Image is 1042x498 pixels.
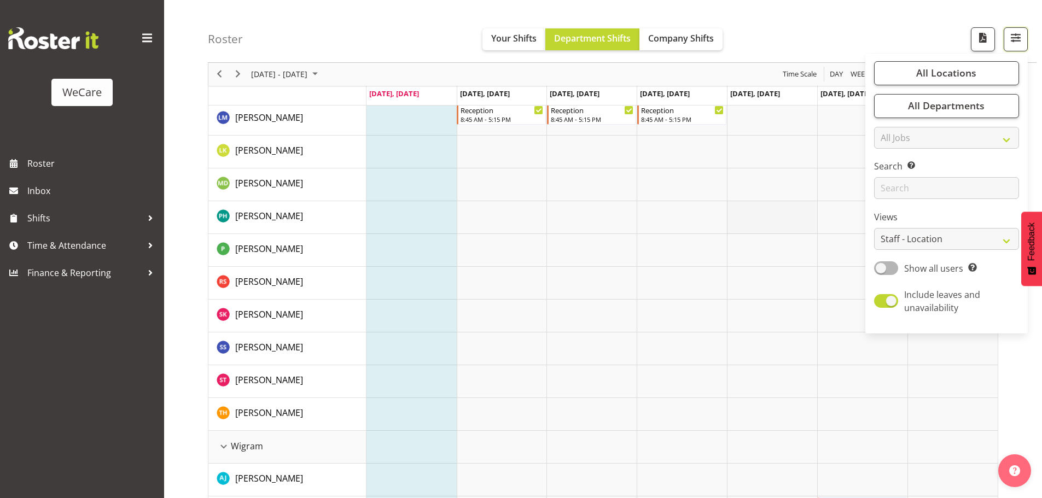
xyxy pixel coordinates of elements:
[208,201,366,234] td: Philippa Henry resource
[27,155,159,172] span: Roster
[457,104,546,125] div: Lainie Montgomery"s event - Reception Begin From Tuesday, August 12, 2025 at 8:45:00 AM GMT+12:00...
[208,365,366,398] td: Simone Turner resource
[235,406,303,419] a: [PERSON_NAME]
[208,267,366,300] td: Rhianne Sharples resource
[235,177,303,190] a: [PERSON_NAME]
[781,68,819,81] button: Time Scale
[235,242,303,255] a: [PERSON_NAME]
[874,61,1019,85] button: All Locations
[212,68,227,81] button: Previous
[849,68,870,81] span: Week
[904,289,980,314] span: Include leaves and unavailability
[235,210,303,222] span: [PERSON_NAME]
[730,89,780,98] span: [DATE], [DATE]
[648,32,714,44] span: Company Shifts
[235,341,303,354] a: [PERSON_NAME]
[235,112,303,124] span: [PERSON_NAME]
[782,68,818,81] span: Time Scale
[820,89,870,98] span: [DATE], [DATE]
[1009,465,1020,476] img: help-xxl-2.png
[1004,27,1028,51] button: Filter Shifts
[235,374,303,386] span: [PERSON_NAME]
[8,27,98,49] img: Rosterit website logo
[208,431,366,464] td: Wigram resource
[247,63,324,86] div: August 11 - 17, 2025
[551,104,633,115] div: Reception
[62,84,102,101] div: WeCare
[27,237,142,254] span: Time & Attendance
[461,104,543,115] div: Reception
[916,67,976,80] span: All Locations
[231,440,263,453] span: Wigram
[250,68,308,81] span: [DATE] - [DATE]
[27,210,142,226] span: Shifts
[491,32,537,44] span: Your Shifts
[235,373,303,386] a: [PERSON_NAME]
[249,68,323,81] button: August 2025
[547,104,636,125] div: Lainie Montgomery"s event - Reception Begin From Wednesday, August 13, 2025 at 8:45:00 AM GMT+12:...
[235,407,303,419] span: [PERSON_NAME]
[828,68,845,81] button: Timeline Day
[208,332,366,365] td: Savanna Samson resource
[235,111,303,124] a: [PERSON_NAME]
[208,464,366,496] td: AJ Jones resource
[208,103,366,136] td: Lainie Montgomery resource
[27,265,142,281] span: Finance & Reporting
[27,183,159,199] span: Inbox
[904,262,963,274] span: Show all users
[829,68,844,81] span: Day
[369,89,419,98] span: [DATE], [DATE]
[235,144,303,157] a: [PERSON_NAME]
[640,89,690,98] span: [DATE], [DATE]
[550,89,599,98] span: [DATE], [DATE]
[461,115,543,124] div: 8:45 AM - 5:15 PM
[554,32,631,44] span: Department Shifts
[208,168,366,201] td: Marie-Claire Dickson-Bakker resource
[639,28,723,50] button: Company Shifts
[874,94,1019,118] button: All Departments
[235,341,303,353] span: [PERSON_NAME]
[208,33,243,45] h4: Roster
[874,211,1019,224] label: Views
[208,136,366,168] td: Liandy Kritzinger resource
[235,276,303,288] span: [PERSON_NAME]
[908,99,985,113] span: All Departments
[208,234,366,267] td: Pooja Prabhu resource
[551,115,633,124] div: 8:45 AM - 5:15 PM
[1021,212,1042,286] button: Feedback - Show survey
[1027,222,1037,261] span: Feedback
[482,28,545,50] button: Your Shifts
[460,89,510,98] span: [DATE], [DATE]
[641,115,724,124] div: 8:45 AM - 5:15 PM
[235,275,303,288] a: [PERSON_NAME]
[231,68,246,81] button: Next
[545,28,639,50] button: Department Shifts
[235,472,303,484] span: [PERSON_NAME]
[210,63,229,86] div: previous period
[874,160,1019,173] label: Search
[208,300,366,332] td: Saahit Kour resource
[235,308,303,321] a: [PERSON_NAME]
[235,177,303,189] span: [PERSON_NAME]
[849,68,871,81] button: Timeline Week
[235,144,303,156] span: [PERSON_NAME]
[874,178,1019,200] input: Search
[235,472,303,485] a: [PERSON_NAME]
[641,104,724,115] div: Reception
[235,243,303,255] span: [PERSON_NAME]
[208,398,366,431] td: Tillie Hollyer resource
[637,104,726,125] div: Lainie Montgomery"s event - Reception Begin From Thursday, August 14, 2025 at 8:45:00 AM GMT+12:0...
[235,308,303,320] span: [PERSON_NAME]
[971,27,995,51] button: Download a PDF of the roster according to the set date range.
[235,209,303,222] a: [PERSON_NAME]
[229,63,247,86] div: next period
